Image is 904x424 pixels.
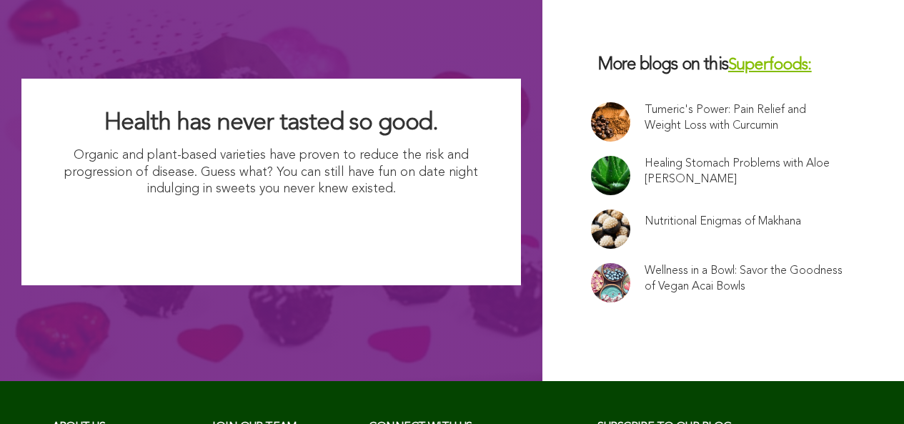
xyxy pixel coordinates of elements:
[833,355,904,424] iframe: Chat Widget
[645,263,843,295] a: Wellness in a Bowl: Savor the Goodness of Vegan Acai Bowls
[645,156,843,187] a: Healing Stomach Problems with Aloe [PERSON_NAME]
[131,205,412,257] img: I Want Organic Shopping For Less
[728,57,812,74] a: Superfoods:
[50,107,492,139] h2: Health has never tasted so good.
[645,102,843,134] a: Tumeric's Power: Pain Relief and Weight Loss with Curcumin
[50,147,492,197] p: Organic and plant-based varieties have proven to reduce the risk and progression of disease. Gues...
[645,214,801,230] a: Nutritional Enigmas of Makhana
[591,54,855,77] h3: More blogs on this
